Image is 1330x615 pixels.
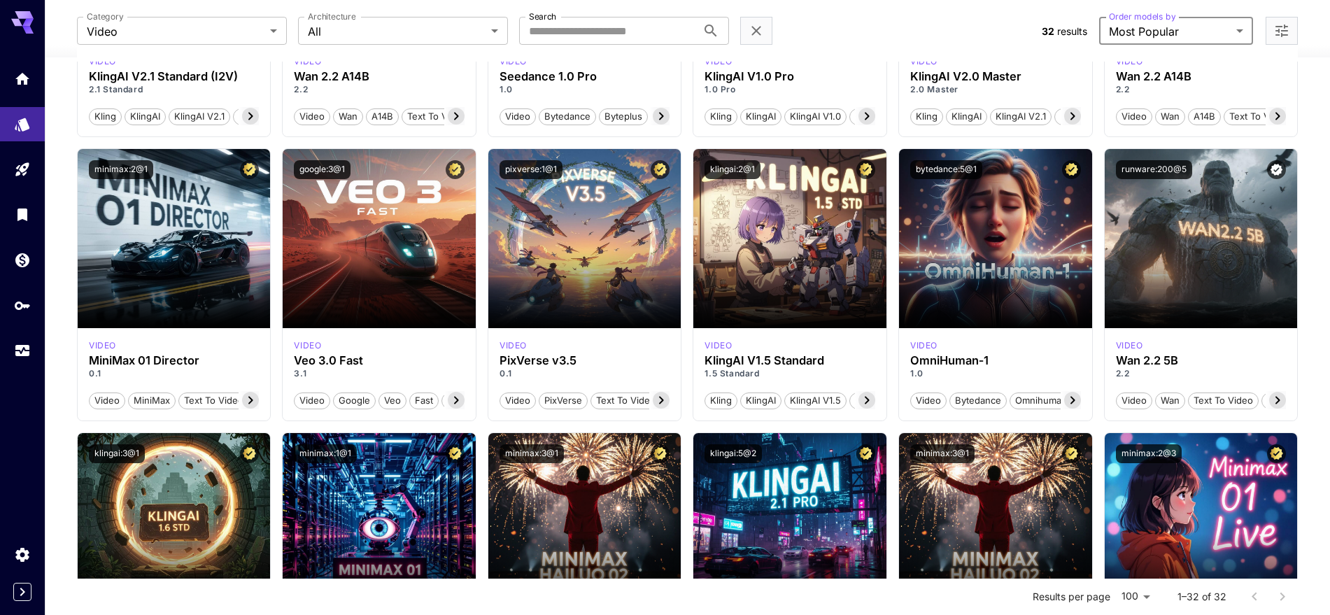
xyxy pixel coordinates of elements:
[705,83,875,96] p: 1.0 Pro
[590,391,661,409] button: Text To Video
[1116,391,1152,409] button: Video
[500,83,670,96] p: 1.0
[947,110,986,124] span: KlingAI
[334,394,375,408] span: Google
[1116,160,1192,179] button: runware:200@5
[705,354,875,367] h3: KlingAI V1.5 Standard
[705,394,737,408] span: Kling
[500,70,670,83] h3: Seedance 1.0 Pro
[14,342,31,360] div: Usage
[14,297,31,314] div: API Keys
[179,394,248,408] span: Text To Video
[740,107,781,125] button: KlingAI
[1054,107,1149,125] button: KlingAI v2.1 Master
[856,444,875,463] button: Certified Model – Vetted for best performance and includes a commercial license.
[539,394,587,408] span: PixVerse
[402,107,472,125] button: Text To Video
[89,160,153,179] button: minimax:2@1
[850,110,928,124] span: KlingAI v1.0 Pro
[1109,10,1175,22] label: Order models by
[910,107,943,125] button: Kling
[500,339,527,352] div: pixverse_v3_5
[500,367,670,380] p: 0.1
[233,107,336,125] button: KlingAI v2.1 Standard
[1156,394,1184,408] span: Wan
[1224,107,1294,125] button: Text To Video
[366,107,399,125] button: A14B
[89,354,260,367] h3: MiniMax 01 Director
[14,161,31,178] div: Playground
[911,394,946,408] span: Video
[89,70,260,83] h3: KlingAI V2.1 Standard (I2V)
[500,394,535,408] span: Video
[89,367,260,380] p: 0.1
[294,83,465,96] p: 2.2
[89,444,145,463] button: klingai:3@1
[705,391,737,409] button: Kling
[169,107,230,125] button: KlingAI v2.1
[910,160,982,179] button: bytedance:5@1
[651,160,670,179] button: Certified Model – Vetted for best performance and includes a commercial license.
[295,394,330,408] span: Video
[785,110,846,124] span: KlingAI v1.0
[178,391,249,409] button: Text To Video
[950,394,1006,408] span: Bytedance
[1116,339,1143,352] p: video
[89,339,116,352] p: video
[1188,391,1259,409] button: Text To Video
[14,112,31,129] div: Models
[1117,110,1152,124] span: Video
[14,70,31,87] div: Home
[14,546,31,563] div: Settings
[910,70,1081,83] h3: KlingAI V2.0 Master
[128,391,176,409] button: MiniMax
[705,107,737,125] button: Kling
[1062,444,1081,463] button: Certified Model – Vetted for best performance and includes a commercial license.
[1177,590,1226,604] p: 1–32 of 32
[1109,23,1231,40] span: Most Popular
[748,22,765,40] button: Clear filters (1)
[1033,590,1110,604] p: Results per page
[910,339,938,352] p: video
[910,354,1081,367] div: OmniHuman‑1
[911,110,942,124] span: Kling
[1057,25,1087,37] span: results
[1188,107,1221,125] button: A14B
[500,391,536,409] button: Video
[705,160,760,179] button: klingai:2@1
[946,107,987,125] button: KlingAI
[1116,339,1143,352] div: wan_2_2_5b_ti2v
[991,110,1051,124] span: KlingAI v2.1
[294,107,330,125] button: Video
[1189,110,1220,124] span: A14B
[13,583,31,601] div: Expand sidebar
[705,339,732,352] p: video
[441,391,499,409] button: Veo 3 Fast
[1116,70,1287,83] h3: Wan 2.2 A14B
[1156,110,1184,124] span: Wan
[784,107,847,125] button: KlingAI v1.0
[849,107,929,125] button: KlingAI v1.0 Pro
[740,391,781,409] button: KlingAI
[500,107,536,125] button: Video
[87,10,124,22] label: Category
[334,110,362,124] span: Wan
[910,339,938,352] div: omnihuman1
[599,107,648,125] button: Byteplus
[539,107,596,125] button: Bytedance
[500,354,670,367] h3: PixVerse v3.5
[446,444,465,463] button: Certified Model – Vetted for best performance and includes a commercial license.
[705,444,762,463] button: klingai:5@2
[1116,586,1155,607] div: 100
[1117,394,1152,408] span: Video
[90,394,125,408] span: Video
[308,10,355,22] label: Architecture
[294,70,465,83] h3: Wan 2.2 A14B
[1010,391,1087,409] button: Omnihuman 1.0
[402,110,472,124] span: Text To Video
